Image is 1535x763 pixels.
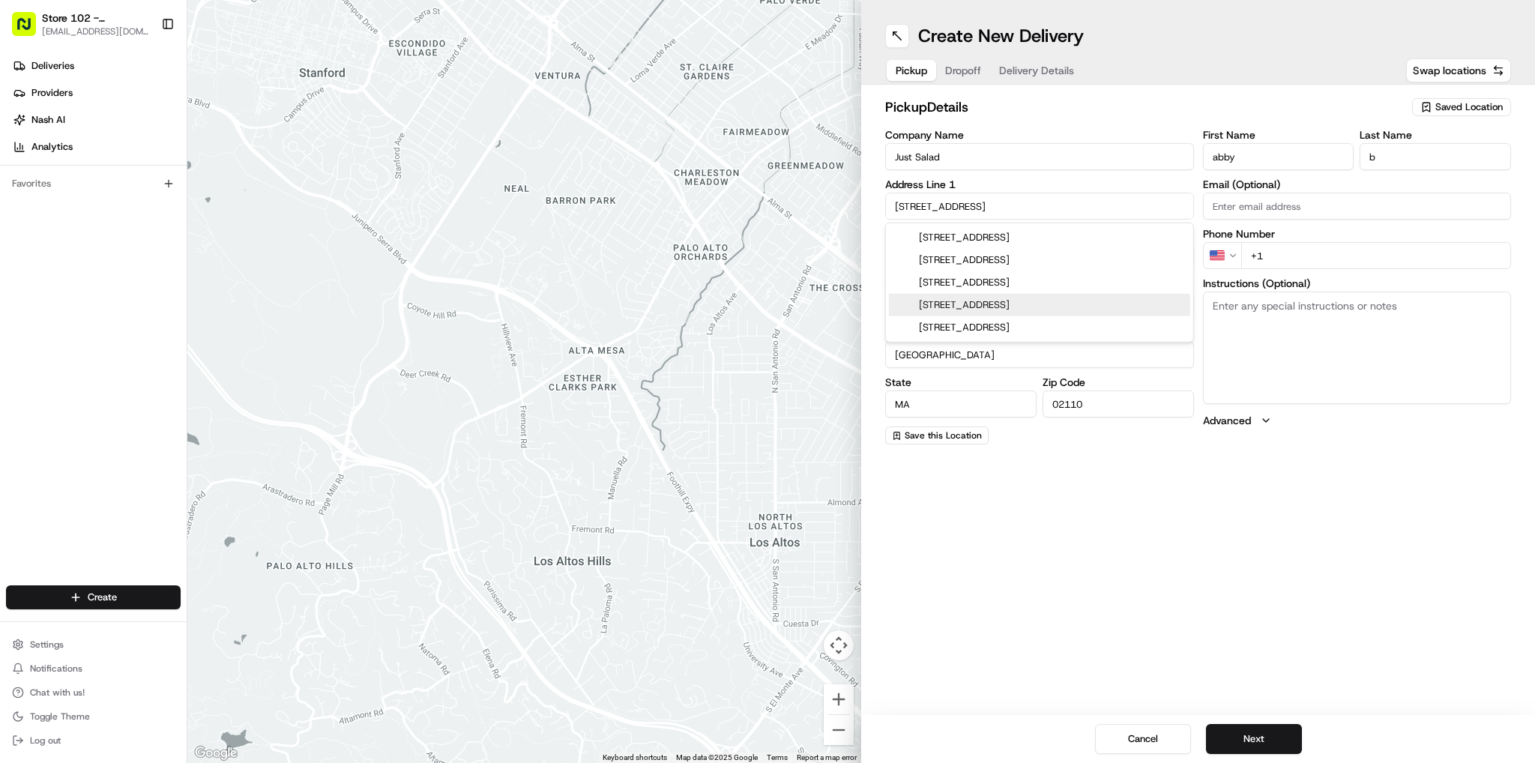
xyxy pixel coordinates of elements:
[30,687,85,699] span: Chat with us!
[106,253,181,265] a: Powered byPylon
[885,179,1194,190] label: Address Line 1
[676,753,758,762] span: Map data ©2025 Google
[1203,193,1512,220] input: Enter email address
[889,249,1190,271] div: [STREET_ADDRESS]
[6,730,181,751] button: Log out
[127,219,139,231] div: 💻
[149,254,181,265] span: Pylon
[1241,242,1512,269] input: Enter phone number
[30,711,90,723] span: Toggle Theme
[6,108,187,132] a: Nash AI
[6,658,181,679] button: Notifications
[824,684,854,714] button: Zoom in
[1043,390,1194,417] input: Enter zip code
[191,744,241,763] a: Open this area in Google Maps (opens a new window)
[885,97,1403,118] h2: pickup Details
[603,753,667,763] button: Keyboard shortcuts
[1203,143,1354,170] input: Enter first name
[999,63,1074,78] span: Delivery Details
[1413,63,1486,78] span: Swap locations
[797,753,857,762] a: Report a map error
[42,25,149,37] button: [EMAIL_ADDRESS][DOMAIN_NAME]
[31,113,65,127] span: Nash AI
[885,341,1194,368] input: Enter country
[6,634,181,655] button: Settings
[889,316,1190,339] div: [STREET_ADDRESS]
[885,130,1194,140] label: Company Name
[1206,724,1302,754] button: Next
[6,172,181,196] div: Favorites
[1360,143,1511,170] input: Enter last name
[889,226,1190,249] div: [STREET_ADDRESS]
[824,630,854,660] button: Map camera controls
[889,271,1190,294] div: [STREET_ADDRESS]
[6,6,155,42] button: Store 102 - [GEOGRAPHIC_DATA] (Just Salad)[EMAIL_ADDRESS][DOMAIN_NAME]
[30,663,82,675] span: Notifications
[885,390,1037,417] input: Enter state
[15,60,273,84] p: Welcome 👋
[1203,179,1512,190] label: Email (Optional)
[896,63,927,78] span: Pickup
[30,639,64,651] span: Settings
[6,682,181,703] button: Chat with us!
[15,143,42,170] img: 1736555255976-a54dd68f-1ca7-489b-9aae-adbdc363a1c4
[51,143,246,158] div: Start new chat
[885,193,1194,220] input: Enter address
[31,59,74,73] span: Deliveries
[918,24,1084,48] h1: Create New Delivery
[30,735,61,747] span: Log out
[885,143,1194,170] input: Enter company name
[824,715,854,745] button: Zoom out
[51,158,190,170] div: We're available if you need us!
[191,744,241,763] img: Google
[1203,229,1512,239] label: Phone Number
[1406,58,1511,82] button: Swap locations
[6,706,181,727] button: Toggle Theme
[9,211,121,238] a: 📗Knowledge Base
[255,148,273,166] button: Start new chat
[1435,100,1503,114] span: Saved Location
[6,81,187,105] a: Providers
[15,219,27,231] div: 📗
[31,140,73,154] span: Analytics
[885,377,1037,387] label: State
[885,426,989,444] button: Save this Location
[6,585,181,609] button: Create
[905,429,982,441] span: Save this Location
[1203,278,1512,289] label: Instructions (Optional)
[6,54,187,78] a: Deliveries
[1412,97,1511,118] button: Saved Location
[1095,724,1191,754] button: Cancel
[767,753,788,762] a: Terms (opens in new tab)
[6,135,187,159] a: Analytics
[889,294,1190,316] div: [STREET_ADDRESS]
[1043,377,1194,387] label: Zip Code
[945,63,981,78] span: Dropoff
[88,591,117,604] span: Create
[39,97,247,112] input: Clear
[142,217,241,232] span: API Documentation
[1203,413,1512,428] button: Advanced
[1360,130,1511,140] label: Last Name
[31,86,73,100] span: Providers
[1203,130,1354,140] label: First Name
[42,10,149,25] button: Store 102 - [GEOGRAPHIC_DATA] (Just Salad)
[30,217,115,232] span: Knowledge Base
[121,211,247,238] a: 💻API Documentation
[885,223,1194,343] div: Suggestions
[15,15,45,45] img: Nash
[1203,413,1251,428] label: Advanced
